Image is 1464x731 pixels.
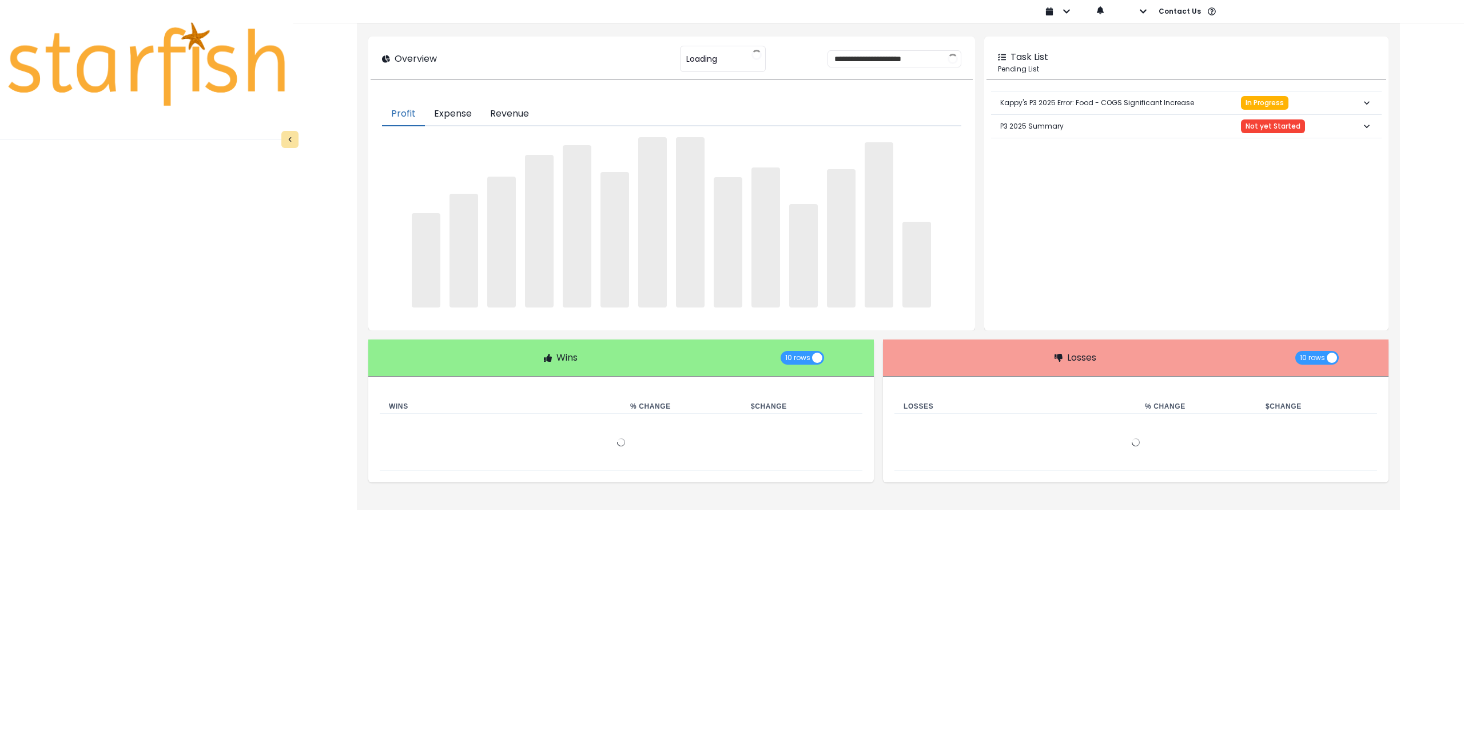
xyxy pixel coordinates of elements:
[902,222,931,308] span: ‌
[676,137,705,307] span: ‌
[1136,400,1256,414] th: % Change
[1246,99,1284,107] span: In Progress
[1011,50,1048,64] p: Task List
[481,102,538,126] button: Revenue
[894,400,1136,414] th: Losses
[998,64,1375,74] p: Pending List
[1000,112,1064,141] p: P3 2025 Summary
[425,102,481,126] button: Expense
[621,400,742,414] th: % Change
[991,115,1382,138] button: P3 2025 SummaryNot yet Started
[1300,351,1325,365] span: 10 rows
[1246,122,1300,130] span: Not yet Started
[827,169,856,307] span: ‌
[563,145,591,308] span: ‌
[525,155,554,307] span: ‌
[382,102,425,126] button: Profit
[865,142,893,307] span: ‌
[991,91,1382,114] button: Kappy's P3 2025 Error: Food - COGS Significant IncreaseIn Progress
[714,177,742,307] span: ‌
[449,194,478,308] span: ‌
[1256,400,1377,414] th: $ Change
[785,351,810,365] span: 10 rows
[600,172,629,307] span: ‌
[556,351,578,365] p: Wins
[395,52,437,66] p: Overview
[487,177,516,308] span: ‌
[751,167,780,307] span: ‌
[380,400,621,414] th: Wins
[789,204,818,307] span: ‌
[1000,89,1194,117] p: Kappy's P3 2025 Error: Food - COGS Significant Increase
[412,213,440,307] span: ‌
[1067,351,1096,365] p: Losses
[638,137,667,307] span: ‌
[686,47,717,71] span: Loading
[742,400,862,414] th: $ Change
